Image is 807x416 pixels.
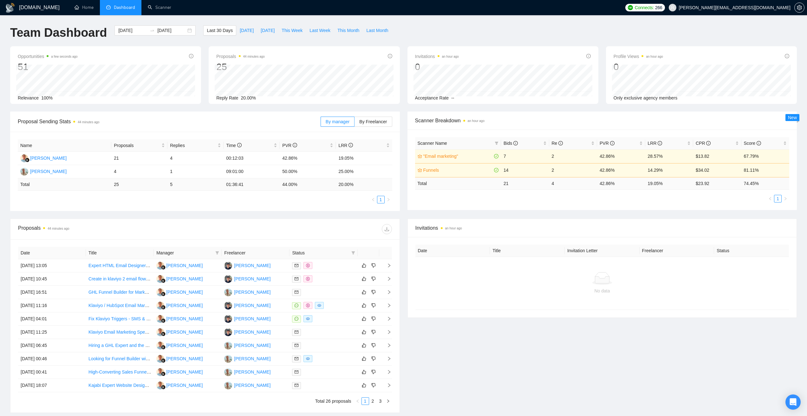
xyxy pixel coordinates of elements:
[741,177,790,189] td: 74.45 %
[156,355,164,363] img: YP
[597,163,645,177] td: 42.86%
[224,342,270,348] a: DG[PERSON_NAME]
[114,5,135,10] span: Dashboard
[161,372,166,376] img: gigradar-bm.png
[295,330,298,334] span: mail
[20,154,28,162] img: YP
[614,95,678,100] span: Only exclusive agency members
[293,143,297,147] span: info-circle
[234,302,270,309] div: [PERSON_NAME]
[370,355,377,362] button: dislike
[369,397,377,405] li: 2
[166,315,203,322] div: [PERSON_NAME]
[370,368,377,376] button: dislike
[88,369,196,374] a: High-Converting Sales Funnel for Martial Arts Program
[215,251,219,255] span: filter
[418,168,422,172] span: crown
[370,302,377,309] button: dislike
[295,343,298,347] span: mail
[161,305,166,310] img: gigradar-bm.png
[306,25,334,35] button: Last Week
[360,275,368,283] button: like
[370,275,377,283] button: dislike
[234,355,270,362] div: [PERSON_NAME]
[234,329,270,336] div: [PERSON_NAME]
[415,117,790,125] span: Scanner Breakdown
[774,195,782,202] li: 1
[362,263,366,268] span: like
[240,27,254,34] span: [DATE]
[513,141,518,145] span: info-circle
[88,290,170,295] a: GHL Funnel Builder for Marketing Agency
[88,343,200,348] a: Hiring a GHL Expert and the World’s Best Funnel Builder
[348,143,353,147] span: info-circle
[360,368,368,376] button: like
[166,342,203,349] div: [PERSON_NAME]
[600,141,615,146] span: PVR
[118,27,147,34] input: Start date
[156,302,164,310] img: YP
[111,139,167,152] th: Proposals
[795,5,804,10] span: setting
[167,165,224,178] td: 1
[782,195,789,202] li: Next Page
[493,138,500,148] span: filter
[371,276,376,281] span: dislike
[216,61,265,73] div: 25
[744,141,761,146] span: Score
[645,149,693,163] td: 28.57%
[377,196,384,203] a: 1
[336,165,392,178] td: 25.00%
[377,398,384,405] a: 3
[384,397,392,405] li: Next Page
[156,329,203,334] a: YP[PERSON_NAME]
[224,381,232,389] img: DG
[693,149,741,163] td: $13.82
[363,25,392,35] button: Last Month
[30,155,67,162] div: [PERSON_NAME]
[156,275,164,283] img: YP
[156,288,164,296] img: YP
[224,328,232,336] img: TG
[20,168,28,176] img: DG
[371,356,376,361] span: dislike
[370,328,377,336] button: dislike
[655,4,662,11] span: 266
[370,288,377,296] button: dislike
[370,381,377,389] button: dislike
[224,302,232,310] img: TG
[706,141,711,145] span: info-circle
[88,263,187,268] a: Expert HTML Email Designer (Klaviyo & HubSpot)
[370,315,377,323] button: dislike
[360,302,368,309] button: like
[170,142,216,149] span: Replies
[224,262,232,270] img: TG
[224,178,280,191] td: 01:36:41
[166,368,203,375] div: [PERSON_NAME]
[148,5,171,10] a: searchScanner
[156,328,164,336] img: YP
[371,330,376,335] span: dislike
[552,141,563,146] span: Re
[224,303,270,308] a: TG[PERSON_NAME]
[20,155,67,160] a: YP[PERSON_NAME]
[370,342,377,349] button: dislike
[156,315,164,323] img: YP
[295,383,298,387] span: mail
[415,224,789,232] span: Invitations
[156,263,203,268] a: YP[PERSON_NAME]
[161,278,166,283] img: gigradar-bm.png
[442,55,459,58] time: an hour ago
[788,115,797,120] span: New
[741,149,790,163] td: 67.79%
[635,4,654,11] span: Connects:
[658,141,662,145] span: info-circle
[20,169,67,174] a: DG[PERSON_NAME]
[234,342,270,349] div: [PERSON_NAME]
[295,357,298,361] span: mail
[166,289,203,296] div: [PERSON_NAME]
[597,177,645,189] td: 42.86 %
[41,95,53,100] span: 100%
[382,227,392,232] span: download
[645,177,693,189] td: 19.05 %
